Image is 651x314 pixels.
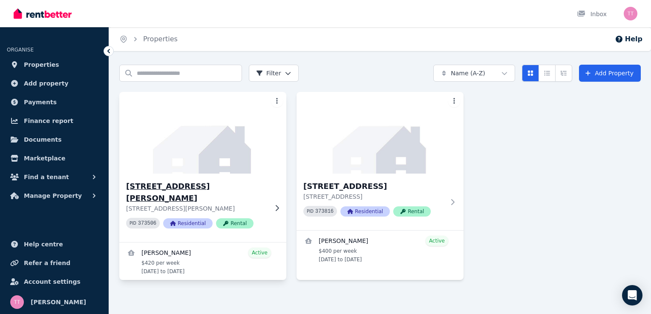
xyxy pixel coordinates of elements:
[271,95,283,107] button: More options
[24,172,69,182] span: Find a tenant
[555,65,572,82] button: Expanded list view
[433,65,515,82] button: Name (A-Z)
[7,47,34,53] span: ORGANISE
[451,69,485,77] span: Name (A-Z)
[126,204,268,213] p: [STREET_ADDRESS][PERSON_NAME]
[256,69,281,77] span: Filter
[7,187,102,204] button: Manage Property
[115,90,291,176] img: 56 Weir Rd, Warragamba
[138,220,156,226] code: 373506
[7,168,102,186] button: Find a tenant
[297,92,464,174] img: 61 Third St, Warragamba
[119,92,286,242] a: 56 Weir Rd, Warragamba[STREET_ADDRESS][PERSON_NAME][STREET_ADDRESS][PERSON_NAME]PID 373506Residen...
[522,65,539,82] button: Card view
[7,236,102,253] a: Help centre
[24,78,69,88] span: Add property
[579,65,641,82] a: Add Property
[7,273,102,290] a: Account settings
[297,231,464,268] a: View details for Desrae Cranston
[307,209,314,214] small: PID
[31,297,86,307] span: [PERSON_NAME]
[249,65,299,82] button: Filter
[143,35,178,43] a: Properties
[7,254,102,271] a: Refer a friend
[303,192,445,201] p: [STREET_ADDRESS]
[10,295,24,309] img: Tracy Tadros
[14,7,72,20] img: RentBetter
[522,65,572,82] div: View options
[7,131,102,148] a: Documents
[7,150,102,167] a: Marketplace
[539,65,556,82] button: Compact list view
[24,116,73,126] span: Finance report
[24,60,59,70] span: Properties
[24,258,70,268] span: Refer a friend
[126,180,268,204] h3: [STREET_ADDRESS][PERSON_NAME]
[315,208,334,214] code: 373816
[24,97,57,107] span: Payments
[7,112,102,129] a: Finance report
[130,221,136,226] small: PID
[7,75,102,92] a: Add property
[303,180,445,192] h3: [STREET_ADDRESS]
[24,153,65,163] span: Marketplace
[393,206,431,217] span: Rental
[340,206,390,217] span: Residential
[109,27,188,51] nav: Breadcrumb
[7,94,102,111] a: Payments
[7,56,102,73] a: Properties
[24,277,81,287] span: Account settings
[163,218,213,228] span: Residential
[448,95,460,107] button: More options
[577,10,607,18] div: Inbox
[624,7,637,20] img: Tracy Tadros
[297,92,464,230] a: 61 Third St, Warragamba[STREET_ADDRESS][STREET_ADDRESS]PID 373816ResidentialRental
[216,218,253,228] span: Rental
[622,285,642,305] div: Open Intercom Messenger
[24,239,63,249] span: Help centre
[119,243,286,280] a: View details for Elleisha Connolly
[24,134,62,145] span: Documents
[615,34,642,44] button: Help
[24,191,82,201] span: Manage Property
